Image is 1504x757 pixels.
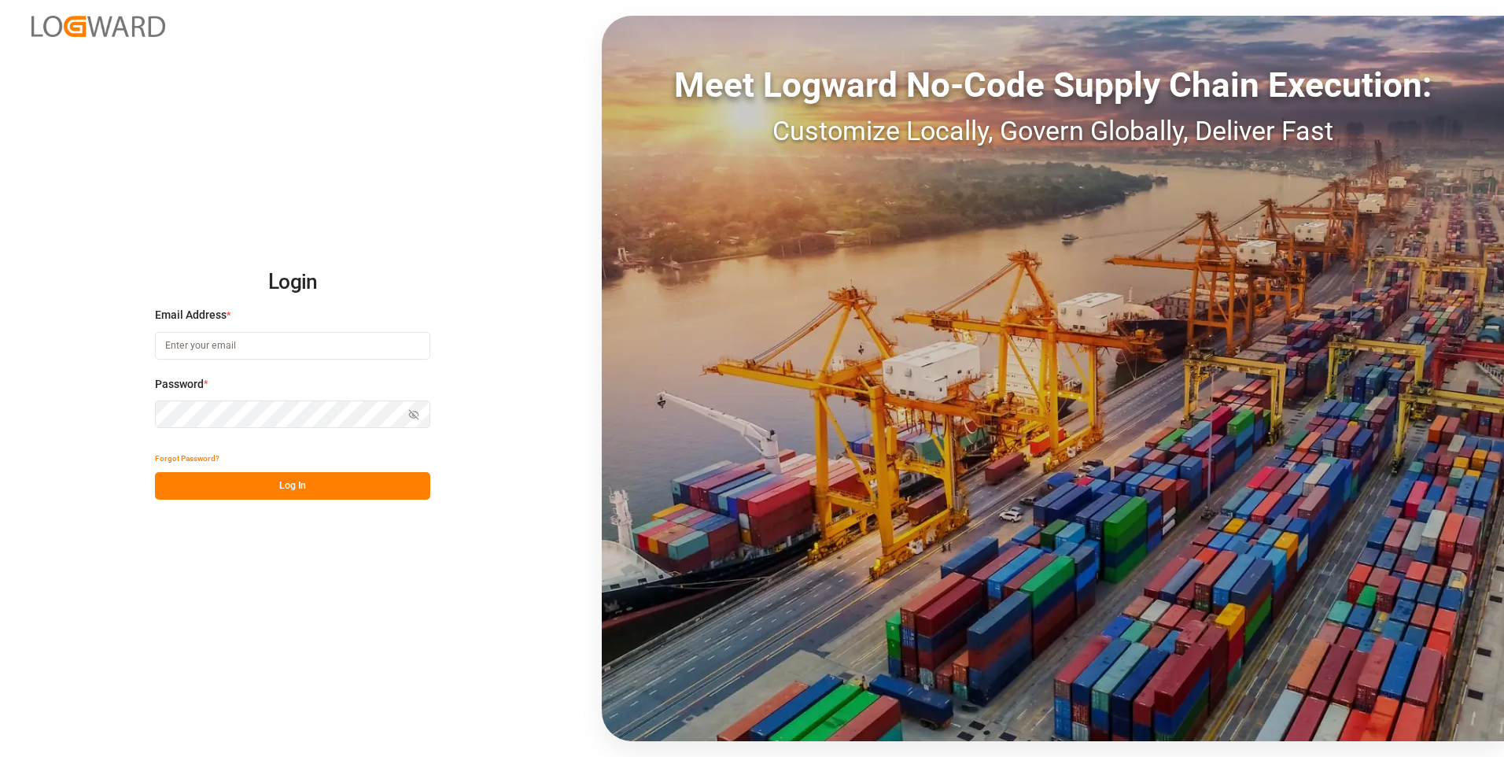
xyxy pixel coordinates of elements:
[602,111,1504,151] div: Customize Locally, Govern Globally, Deliver Fast
[155,472,430,500] button: Log In
[602,59,1504,111] div: Meet Logward No-Code Supply Chain Execution:
[155,307,227,323] span: Email Address
[155,376,204,393] span: Password
[31,16,165,37] img: Logward_new_orange.png
[155,257,430,308] h2: Login
[155,332,430,360] input: Enter your email
[155,445,219,472] button: Forgot Password?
